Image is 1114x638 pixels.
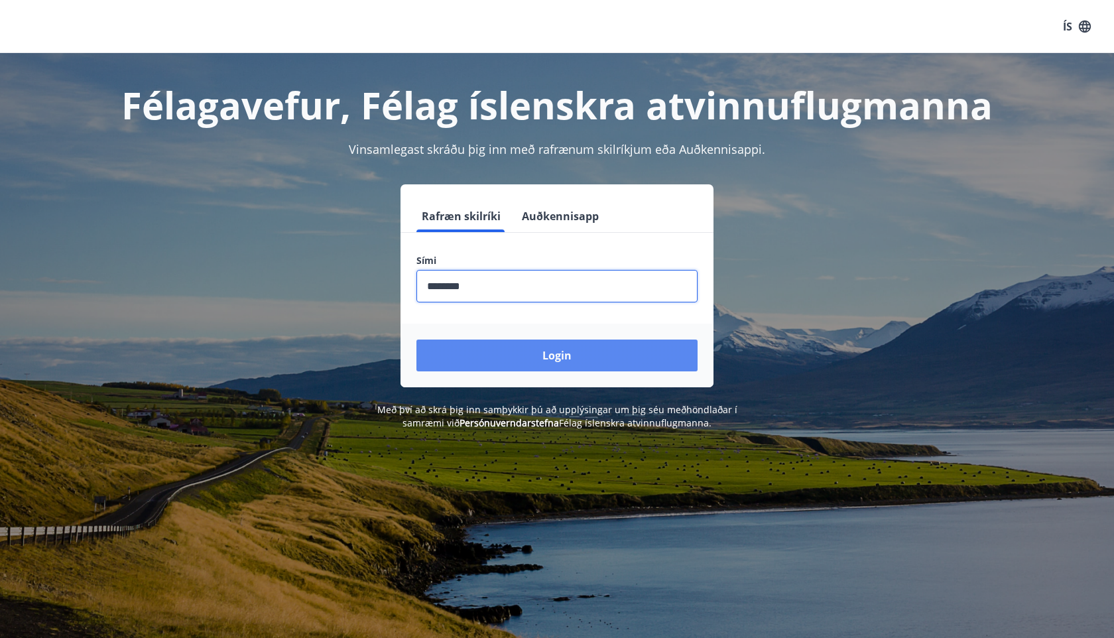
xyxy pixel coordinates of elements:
h1: Félagavefur, Félag íslenskra atvinnuflugmanna [95,80,1019,130]
span: Vinsamlegast skráðu þig inn með rafrænum skilríkjum eða Auðkennisappi. [349,141,765,157]
button: ÍS [1056,15,1098,38]
a: Persónuverndarstefna [460,416,559,429]
button: Rafræn skilríki [416,200,506,232]
button: Auðkennisapp [517,200,604,232]
span: Með því að skrá þig inn samþykkir þú að upplýsingar um þig séu meðhöndlaðar í samræmi við Félag í... [377,403,737,429]
button: Login [416,340,698,371]
label: Sími [416,254,698,267]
